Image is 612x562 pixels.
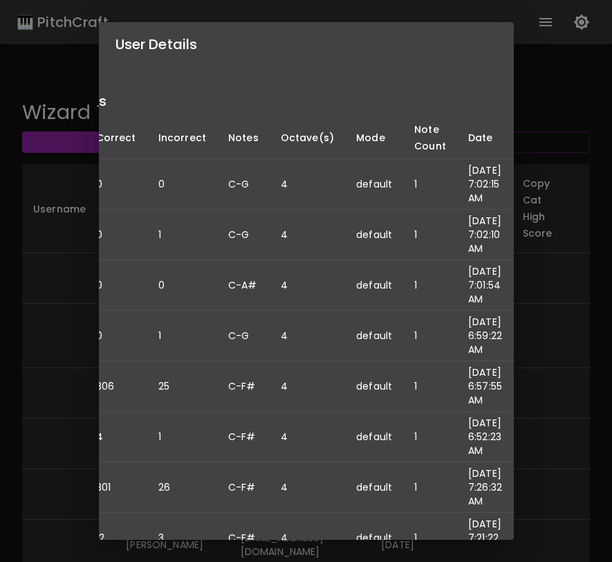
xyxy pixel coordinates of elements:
[345,117,403,159] th: Mode
[345,210,403,260] td: default
[147,117,217,159] th: Incorrect
[85,117,147,159] th: Correct
[345,412,403,462] td: default
[217,260,270,311] td: C-A#
[99,22,514,66] h2: User Details
[457,260,514,311] td: [DATE] 7:01:54 AM
[457,210,514,260] td: [DATE] 7:02:10 AM
[457,159,514,210] td: [DATE] 7:02:15 AM
[85,159,147,210] td: 0
[270,260,345,311] td: 4
[85,412,147,462] td: 4
[217,159,270,210] td: C-G
[147,311,217,361] td: 1
[2,62,384,79] p: G 5
[457,311,514,361] td: [DATE] 6:59:22 AM
[403,361,457,412] td: 1
[217,117,270,159] th: Notes
[147,462,217,513] td: 26
[345,361,403,412] td: default
[147,361,217,412] td: 25
[457,412,514,462] td: [DATE] 6:52:23 AM
[270,210,345,260] td: 4
[345,260,403,311] td: default
[85,260,147,311] td: 0
[217,412,270,462] td: C-F#
[403,159,457,210] td: 1
[270,361,345,412] td: 4
[85,462,147,513] td: 301
[217,462,270,513] td: C-F#
[457,462,514,513] td: [DATE] 7:26:32 AM
[345,462,403,513] td: default
[217,210,270,260] td: C-G
[147,210,217,260] td: 1
[270,412,345,462] td: 4
[403,260,457,311] td: 1
[403,117,457,159] th: Note Count
[270,311,345,361] td: 4
[457,117,514,159] th: Date
[403,210,457,260] td: 1
[147,260,217,311] td: 0
[403,412,457,462] td: 1
[270,462,345,513] td: 4
[85,361,147,412] td: 306
[345,311,403,361] td: default
[217,311,270,361] td: C-G
[147,412,217,462] td: 1
[85,311,147,361] td: 0
[147,159,217,210] td: 0
[217,361,270,412] td: C-F#
[270,159,345,210] td: 4
[457,361,514,412] td: [DATE] 6:57:55 AM
[270,117,345,159] th: Octave(s)
[2,90,384,112] h6: Last 10 Quizzes
[403,311,457,361] td: 1
[345,159,403,210] td: default
[403,462,457,513] td: 1
[85,210,147,260] td: 0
